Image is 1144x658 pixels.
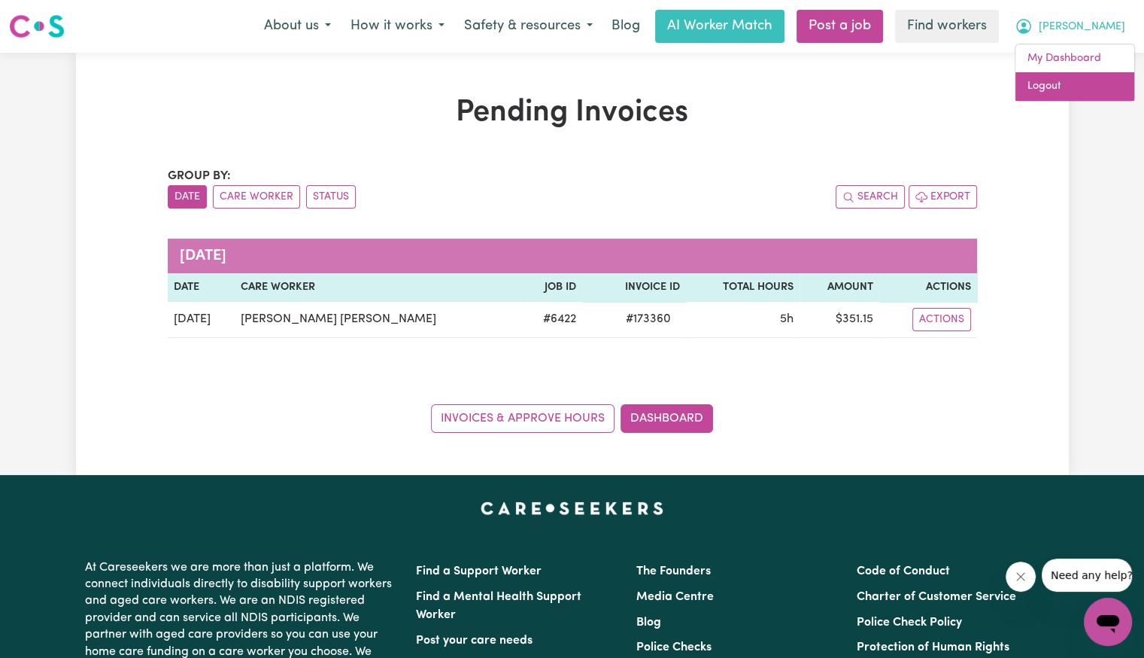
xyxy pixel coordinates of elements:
[341,11,454,42] button: How it works
[168,95,977,131] h1: Pending Invoices
[1006,562,1036,592] iframe: Close message
[800,302,879,338] td: $ 351.15
[636,617,661,629] a: Blog
[909,185,977,209] button: Export
[416,565,542,577] a: Find a Support Worker
[416,591,581,621] a: Find a Mental Health Support Worker
[235,302,520,338] td: [PERSON_NAME] [PERSON_NAME]
[9,11,91,23] span: Need any help?
[912,308,971,331] button: Actions
[602,10,649,43] a: Blog
[235,273,520,302] th: Care Worker
[1042,559,1132,592] iframe: Message from company
[9,13,65,40] img: Careseekers logo
[9,9,65,44] a: Careseekers logo
[168,170,231,182] span: Group by:
[1005,11,1135,42] button: My Account
[168,185,207,209] button: sort invoices by date
[636,641,712,653] a: Police Checks
[520,302,583,338] td: # 6422
[1015,44,1135,102] div: My Account
[780,313,794,325] span: 5 hours
[857,565,950,577] a: Code of Conduct
[416,635,533,647] a: Post your care needs
[168,302,235,338] td: [DATE]
[836,185,905,209] button: Search
[895,10,999,43] a: Find workers
[306,185,356,209] button: sort invoices by paid status
[254,11,341,42] button: About us
[582,273,686,302] th: Invoice ID
[636,565,711,577] a: The Founders
[1084,598,1132,646] iframe: Button to launch messaging window
[168,273,235,302] th: Date
[168,239,977,273] caption: [DATE]
[857,617,962,629] a: Police Check Policy
[879,273,976,302] th: Actions
[655,10,784,43] a: AI Worker Match
[213,185,300,209] button: sort invoices by care worker
[454,11,602,42] button: Safety & resources
[1015,72,1134,101] a: Logout
[800,273,879,302] th: Amount
[1015,44,1134,73] a: My Dashboard
[797,10,883,43] a: Post a job
[431,404,614,433] a: Invoices & Approve Hours
[1039,19,1125,35] span: [PERSON_NAME]
[857,641,1009,653] a: Protection of Human Rights
[857,591,1016,603] a: Charter of Customer Service
[636,591,714,603] a: Media Centre
[686,273,800,302] th: Total Hours
[617,310,680,328] span: # 173360
[520,273,583,302] th: Job ID
[621,404,713,433] a: Dashboard
[481,502,663,514] a: Careseekers home page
